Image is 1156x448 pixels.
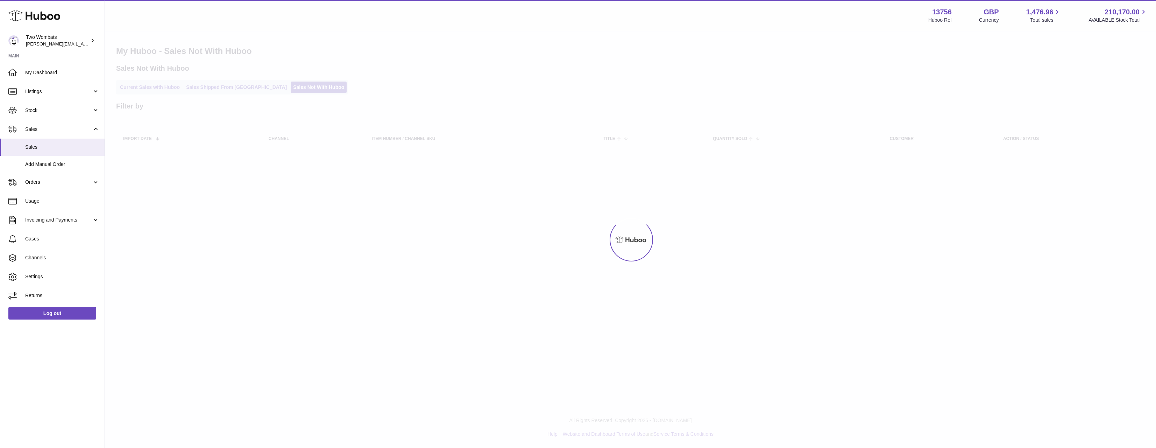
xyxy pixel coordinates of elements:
strong: GBP [984,7,999,17]
span: 210,170.00 [1105,7,1140,17]
span: Listings [25,88,92,95]
span: Stock [25,107,92,114]
strong: 13756 [932,7,952,17]
span: Usage [25,198,99,204]
span: Orders [25,179,92,185]
span: Sales [25,144,99,150]
span: My Dashboard [25,69,99,76]
span: [PERSON_NAME][EMAIL_ADDRESS][DOMAIN_NAME] [26,41,140,47]
div: Huboo Ref [928,17,952,23]
div: Two Wombats [26,34,89,47]
span: Returns [25,292,99,299]
span: Add Manual Order [25,161,99,168]
img: alan@twowombats.com [8,35,19,46]
div: Currency [979,17,999,23]
span: Settings [25,273,99,280]
span: AVAILABLE Stock Total [1088,17,1148,23]
span: Channels [25,254,99,261]
a: Log out [8,307,96,320]
span: 1,476.96 [1026,7,1054,17]
span: Sales [25,126,92,133]
a: 210,170.00 AVAILABLE Stock Total [1088,7,1148,23]
span: Cases [25,236,99,242]
a: 1,476.96 Total sales [1026,7,1062,23]
span: Invoicing and Payments [25,217,92,223]
span: Total sales [1030,17,1061,23]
